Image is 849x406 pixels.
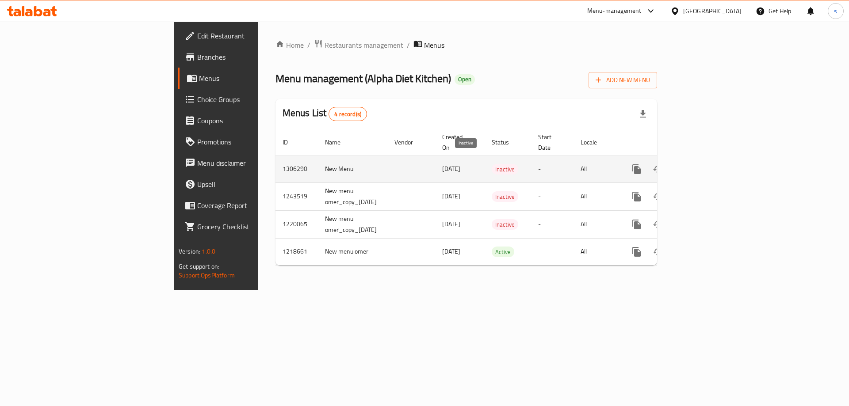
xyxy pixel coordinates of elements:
span: Version: [179,246,200,257]
table: enhanced table [275,129,718,266]
span: Active [492,247,514,257]
a: Menus [178,68,316,89]
td: All [574,156,619,182]
a: Choice Groups [178,89,316,110]
span: Get support on: [179,261,219,272]
button: Change Status [647,241,669,262]
li: / [407,40,410,50]
span: Open [455,76,475,83]
span: Menus [424,40,444,50]
span: [DATE] [442,246,460,257]
button: Add New Menu [589,72,657,88]
div: Export file [632,103,654,125]
span: Upsell [197,179,309,190]
button: Change Status [647,214,669,235]
span: Created On [442,132,474,153]
td: New menu omer_copy_[DATE] [318,182,387,210]
span: Coverage Report [197,200,309,211]
span: Locale [581,137,608,148]
a: Coupons [178,110,316,131]
a: Edit Restaurant [178,25,316,46]
span: Restaurants management [325,40,403,50]
span: Status [492,137,520,148]
a: Coverage Report [178,195,316,216]
span: Inactive [492,220,518,230]
span: Start Date [538,132,563,153]
a: Upsell [178,174,316,195]
td: All [574,238,619,265]
td: - [531,210,574,238]
button: more [626,159,647,180]
a: Support.OpsPlatform [179,269,235,281]
th: Actions [619,129,718,156]
span: [DATE] [442,163,460,175]
span: Add New Menu [596,75,650,86]
span: Vendor [394,137,424,148]
div: Open [455,74,475,85]
span: Inactive [492,192,518,202]
span: Name [325,137,352,148]
span: Inactive [492,164,518,175]
span: Edit Restaurant [197,30,309,41]
td: New menu omer [318,238,387,265]
td: - [531,238,574,265]
td: New menu omer_copy_[DATE] [318,210,387,238]
button: more [626,241,647,262]
button: more [626,186,647,207]
span: 1.0.0 [202,246,215,257]
button: Change Status [647,159,669,180]
td: - [531,182,574,210]
button: Change Status [647,186,669,207]
span: ID [283,137,299,148]
button: more [626,214,647,235]
span: 4 record(s) [329,110,367,118]
td: All [574,210,619,238]
span: Menu disclaimer [197,158,309,168]
td: All [574,182,619,210]
div: Total records count [329,107,367,121]
a: Grocery Checklist [178,216,316,237]
td: - [531,156,574,182]
span: s [834,6,837,16]
a: Restaurants management [314,39,403,51]
div: Menu-management [587,6,642,16]
span: Coupons [197,115,309,126]
nav: breadcrumb [275,39,657,51]
span: [DATE] [442,218,460,230]
span: Menus [199,73,309,83]
span: Choice Groups [197,94,309,105]
span: [DATE] [442,190,460,202]
h2: Menus List [283,106,367,121]
div: Inactive [492,191,518,202]
td: New Menu [318,156,387,182]
span: Menu management ( Alpha Diet Kitchen ) [275,68,451,88]
a: Branches [178,46,316,68]
span: Grocery Checklist [197,221,309,232]
div: Inactive [492,219,518,230]
span: Branches [197,52,309,62]
a: Promotions [178,131,316,152]
a: Menu disclaimer [178,152,316,174]
div: [GEOGRAPHIC_DATA] [683,6,742,16]
span: Promotions [197,137,309,147]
